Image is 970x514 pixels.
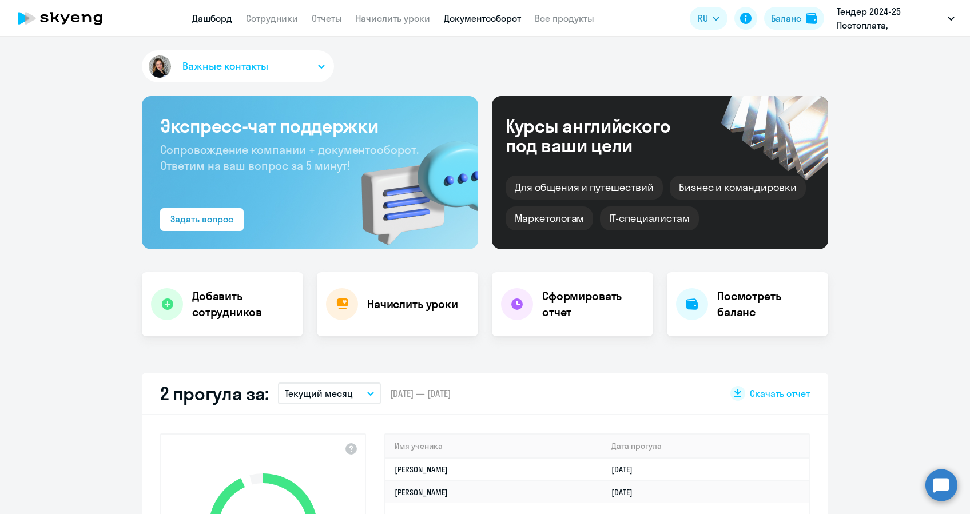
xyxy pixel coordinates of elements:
button: Важные контакты [142,50,334,82]
img: balance [806,13,817,24]
a: Все продукты [535,13,594,24]
span: Важные контакты [182,59,268,74]
a: Отчеты [312,13,342,24]
a: Сотрудники [246,13,298,24]
div: Курсы английского под ваши цели [506,116,701,155]
h4: Добавить сотрудников [192,288,294,320]
th: Дата прогула [602,435,809,458]
a: [PERSON_NAME] [395,487,448,497]
span: [DATE] — [DATE] [390,387,451,400]
h4: Сформировать отчет [542,288,644,320]
div: Для общения и путешествий [506,176,663,200]
a: Документооборот [444,13,521,24]
a: [DATE] [611,464,642,475]
img: bg-img [345,121,478,249]
span: Скачать отчет [750,387,810,400]
p: Текущий месяц [285,387,353,400]
button: Тендер 2024-25 Постоплата, [GEOGRAPHIC_DATA], ООО [831,5,960,32]
h2: 2 прогула за: [160,382,269,405]
div: Маркетологам [506,206,593,230]
div: Баланс [771,11,801,25]
img: avatar [146,53,173,80]
button: Текущий месяц [278,382,381,404]
h4: Посмотреть баланс [717,288,819,320]
button: Задать вопрос [160,208,244,231]
span: RU [698,11,708,25]
a: Дашборд [192,13,232,24]
th: Имя ученика [385,435,602,458]
span: Сопровождение компании + документооборот. Ответим на ваш вопрос за 5 минут! [160,142,419,173]
h4: Начислить уроки [367,296,458,312]
button: Балансbalance [764,7,824,30]
div: Задать вопрос [170,212,233,226]
button: RU [690,7,727,30]
div: IT-специалистам [600,206,698,230]
div: Бизнес и командировки [670,176,806,200]
a: [PERSON_NAME] [395,464,448,475]
a: Начислить уроки [356,13,430,24]
h3: Экспресс-чат поддержки [160,114,460,137]
a: [DATE] [611,487,642,497]
p: Тендер 2024-25 Постоплата, [GEOGRAPHIC_DATA], ООО [837,5,943,32]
